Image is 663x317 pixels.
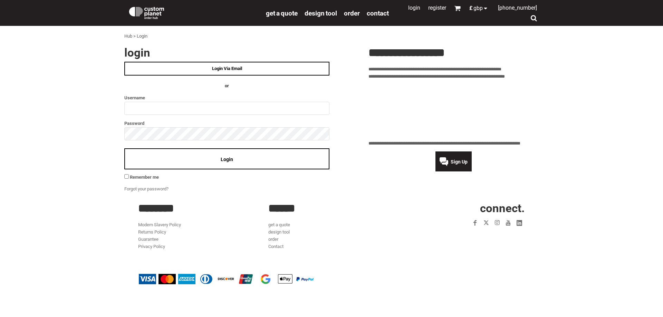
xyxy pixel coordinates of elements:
[368,84,539,136] iframe: Customer reviews powered by Trustpilot
[268,237,278,242] a: order
[138,222,181,227] a: Modern Slavery Policy
[124,82,329,90] h4: OR
[237,274,254,284] img: China UnionPay
[138,244,165,249] a: Privacy Policy
[268,244,284,249] a: Contact
[128,5,165,19] img: Custom Planet
[268,229,290,235] a: design tool
[139,274,156,284] img: Visa
[124,2,262,22] a: Custom Planet
[124,62,329,76] a: Login Via Email
[124,33,132,39] a: Hub
[124,174,129,179] input: Remember me
[133,33,136,40] div: >
[430,232,525,241] iframe: Customer reviews powered by Trustpilot
[408,4,420,11] a: Login
[124,186,169,191] a: Forgot your password?
[469,6,473,11] span: £
[178,274,195,284] img: American Express
[198,274,215,284] img: Diners Club
[218,274,235,284] img: Discover
[212,66,242,71] span: Login Via Email
[367,9,389,17] a: Contact
[158,274,176,284] img: Mastercard
[257,274,274,284] img: Google Pay
[130,175,159,180] span: Remember me
[305,9,337,17] a: design tool
[399,202,525,214] h2: CONNECT.
[473,6,483,11] span: GBP
[451,159,468,165] span: Sign Up
[498,4,537,11] span: [PHONE_NUMBER]
[221,157,233,162] span: Login
[428,4,446,11] a: Register
[138,237,158,242] a: Guarantee
[124,94,329,102] label: Username
[137,33,147,40] div: Login
[124,47,329,58] h2: Login
[124,119,329,127] label: Password
[266,9,298,17] a: get a quote
[277,274,294,284] img: Apple Pay
[344,9,360,17] a: order
[138,229,166,235] a: Returns Policy
[268,222,290,227] a: get a quote
[296,277,314,281] img: PayPal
